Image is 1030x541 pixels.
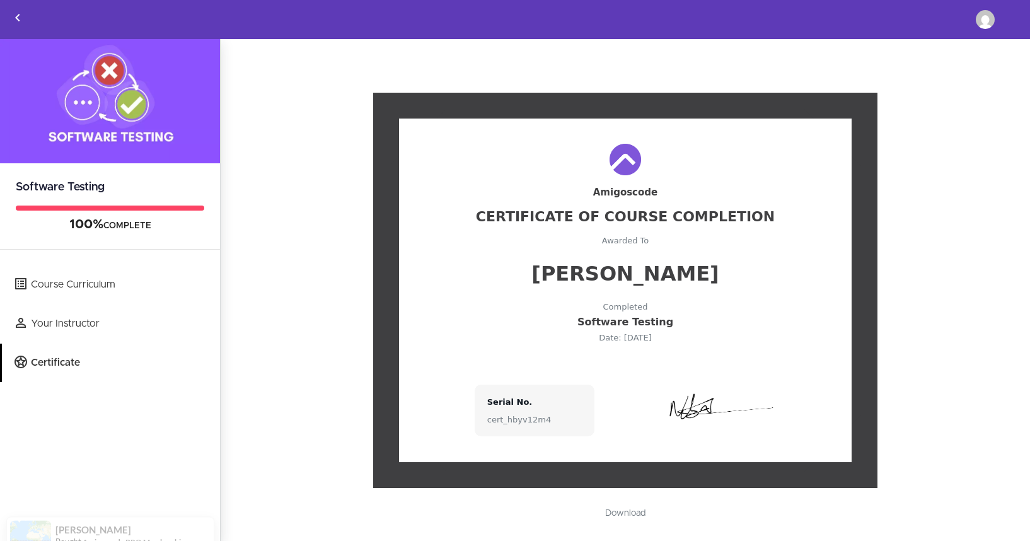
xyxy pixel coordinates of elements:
[424,303,826,311] div: Completed
[114,518,153,529] a: ProveSource
[10,490,51,531] img: provesource social proof notification image
[1,1,35,37] a: Back to courses
[55,506,81,516] span: Bought
[593,503,658,524] a: Download
[424,264,826,284] div: [PERSON_NAME]
[424,236,826,245] div: Awarded To
[2,305,220,343] a: Your Instructor
[16,217,204,233] div: COMPLETE
[10,10,25,25] svg: Back to courses
[424,317,826,327] div: Software Testing
[487,398,582,406] div: Serial No.
[83,507,185,516] a: Amigoscode PRO Membership
[55,494,131,505] span: [PERSON_NAME]
[55,518,101,529] span: 10 minutes ago
[424,334,826,342] div: Date: [DATE]
[2,265,220,304] a: Course Curriculum
[69,218,103,231] span: 100%
[424,210,826,224] div: Certificate Of Course Completion
[487,416,582,424] div: cert_hbyv12m4
[610,144,641,175] img: rTcRaYUhR6ON6QKSlfKM_logo-small.png
[976,10,995,29] img: cardonarogercontact@gmail.com
[651,385,775,436] img: 7ytA4bpsTWaEx3EVJpXb_signature.png
[424,188,826,197] div: Amigoscode
[2,344,220,382] a: Certificate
